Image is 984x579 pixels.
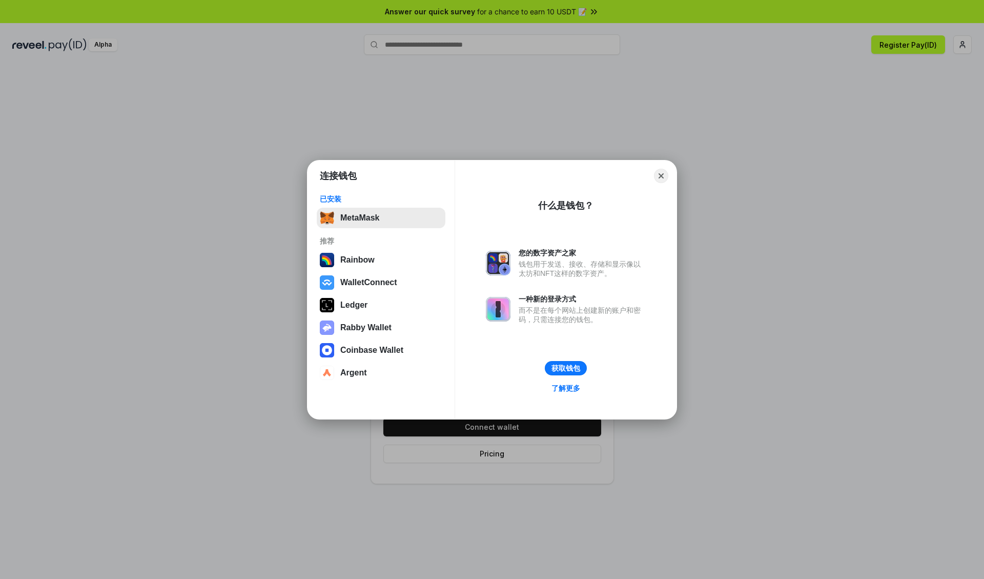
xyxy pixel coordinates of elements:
[320,321,334,335] img: svg+xml,%3Csvg%20xmlns%3D%22http%3A%2F%2Fwww.w3.org%2F2000%2Fsvg%22%20fill%3D%22none%22%20viewBox...
[545,382,586,395] a: 了解更多
[519,294,646,304] div: 一种新的登录方式
[320,194,442,204] div: 已安装
[317,363,445,383] button: Argent
[545,361,587,375] button: 获取钱包
[340,346,403,355] div: Coinbase Wallet
[320,366,334,380] img: svg+xml,%3Csvg%20width%3D%2228%22%20height%3D%2228%22%20viewBox%3D%220%200%2028%2028%22%20fill%3D...
[654,169,668,183] button: Close
[317,208,445,228] button: MetaMask
[340,323,392,332] div: Rabby Wallet
[551,364,580,373] div: 获取钱包
[486,297,510,322] img: svg+xml,%3Csvg%20xmlns%3D%22http%3A%2F%2Fwww.w3.org%2F2000%2Fsvg%22%20fill%3D%22none%22%20viewBox...
[340,213,379,223] div: MetaMask
[317,340,445,361] button: Coinbase Wallet
[317,250,445,270] button: Rainbow
[340,278,397,287] div: WalletConnect
[538,199,593,212] div: 什么是钱包？
[486,251,510,275] img: svg+xml,%3Csvg%20xmlns%3D%22http%3A%2F%2Fwww.w3.org%2F2000%2Fsvg%22%20fill%3D%22none%22%20viewBox...
[340,301,367,310] div: Ledger
[320,343,334,357] img: svg+xml,%3Csvg%20width%3D%2228%22%20height%3D%2228%22%20viewBox%3D%220%200%2028%2028%22%20fill%3D...
[320,275,334,290] img: svg+xml,%3Csvg%20width%3D%2228%22%20height%3D%2228%22%20viewBox%3D%220%200%2028%2028%22%20fill%3D...
[340,368,367,377] div: Argent
[317,295,445,315] button: Ledger
[320,236,442,246] div: 推荐
[519,248,646,257] div: 您的数字资产之家
[317,272,445,293] button: WalletConnect
[551,384,580,393] div: 了解更多
[320,253,334,267] img: svg+xml,%3Csvg%20width%3D%22120%22%20height%3D%22120%22%20viewBox%3D%220%200%20120%20120%22%20fil...
[320,211,334,225] img: svg+xml,%3Csvg%20fill%3D%22none%22%20height%3D%2233%22%20viewBox%3D%220%200%2035%2033%22%20width%...
[320,170,357,182] h1: 连接钱包
[519,306,646,324] div: 而不是在每个网站上创建新的账户和密码，只需连接您的钱包。
[320,298,334,312] img: svg+xml,%3Csvg%20xmlns%3D%22http%3A%2F%2Fwww.w3.org%2F2000%2Fsvg%22%20width%3D%2228%22%20height%3...
[519,259,646,278] div: 钱包用于发送、接收、存储和显示像以太坊和NFT这样的数字资产。
[317,317,445,338] button: Rabby Wallet
[340,255,375,265] div: Rainbow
